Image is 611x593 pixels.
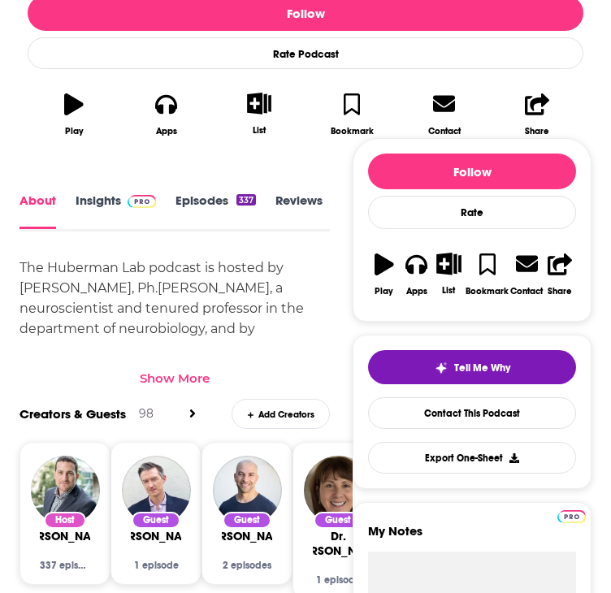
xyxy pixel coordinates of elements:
[19,193,56,229] a: About
[213,82,305,145] button: List
[433,242,466,305] button: List
[131,560,181,571] div: 1 episode
[19,406,126,422] a: Creators & Guests
[454,361,510,374] span: Tell Me Why
[548,286,572,296] div: Share
[222,560,272,571] div: 2 episodes
[201,529,293,543] span: [PERSON_NAME]
[368,350,576,384] button: tell me why sparkleTell Me Why
[128,195,156,208] img: Podchaser Pro
[223,512,271,529] div: Guest
[292,529,384,558] span: Dr. [PERSON_NAME]
[110,529,202,543] a: James Sexton
[368,196,576,229] div: Rate
[175,193,256,229] a: Episodes337
[510,285,543,296] div: Contact
[19,529,111,543] span: [PERSON_NAME]
[368,154,576,189] button: Follow
[305,82,398,146] button: Bookmark
[368,397,576,429] a: Contact This Podcast
[428,125,461,136] div: Contact
[120,82,213,146] button: Apps
[189,406,196,422] a: View All
[491,82,583,146] button: Share
[110,529,202,543] span: [PERSON_NAME]
[314,512,362,529] div: Guest
[19,529,111,543] a: Dr. Andrew Huberman
[213,456,282,525] img: Dr. Peter Attia
[156,126,177,136] div: Apps
[232,399,330,429] div: Add Creators
[368,442,576,474] button: Export One-Sheet
[65,126,84,136] div: Play
[28,82,120,146] button: Play
[139,406,154,421] div: 98
[122,456,191,525] img: James Sexton
[292,529,384,558] a: Dr. Lisa Feldman Barrett
[236,194,256,206] div: 337
[253,125,266,136] div: List
[509,242,544,306] a: Contact
[442,285,455,296] div: List
[44,512,86,529] div: Host
[201,529,293,543] a: Dr. Peter Attia
[557,508,586,523] a: Pro website
[465,242,509,306] button: Bookmark
[331,126,374,136] div: Bookmark
[398,82,491,146] a: Contact
[275,193,341,229] a: Reviews8
[40,560,90,571] div: 337 episodes
[304,456,373,525] img: Dr. Lisa Feldman Barrett
[435,361,448,374] img: tell me why sparkle
[401,242,433,306] button: Apps
[544,242,576,306] button: Share
[368,242,401,306] button: Play
[31,456,100,525] img: Dr. Andrew Huberman
[76,193,156,229] a: InsightsPodchaser Pro
[375,286,393,296] div: Play
[466,286,509,296] div: Bookmark
[313,574,363,586] div: 1 episode
[132,512,180,529] div: Guest
[557,510,586,523] img: Podchaser Pro
[525,126,549,136] div: Share
[28,37,583,69] div: Rate Podcast
[368,523,576,552] label: My Notes
[406,286,427,296] div: Apps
